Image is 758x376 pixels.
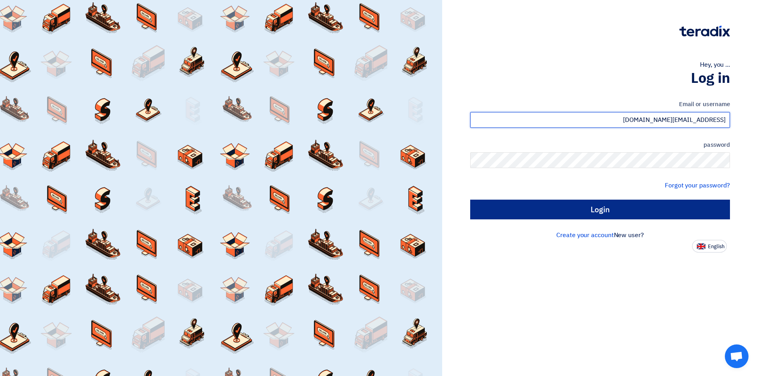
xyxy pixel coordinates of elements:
font: password [704,140,730,149]
font: Log in [691,67,730,89]
div: Open chat [725,344,749,368]
img: Teradix logo [679,26,730,37]
a: Create your account [556,230,614,240]
font: Hey, you ... [700,60,730,69]
input: Login [470,200,730,219]
font: Email or username [679,100,730,108]
button: English [692,240,727,253]
font: New user? [614,230,644,240]
img: en-US.png [697,243,705,249]
font: English [708,243,724,250]
input: Enter your work email or username... [470,112,730,128]
a: Forgot your password? [665,181,730,190]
